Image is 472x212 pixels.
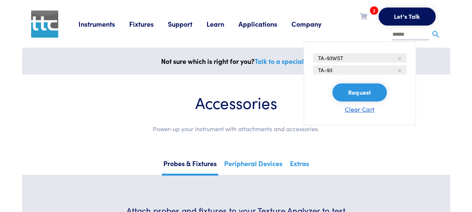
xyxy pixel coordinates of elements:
p: Not sure which is right for you? [27,56,446,67]
button: Clear Cart [345,104,374,114]
a: Learn [207,19,238,29]
button: Request [332,83,386,101]
p: Power-up your instrument with attachments and accessories. [45,124,428,134]
a: Instruments [78,19,129,29]
a: Probes & Fixtures [162,157,218,176]
a: Talk to a specialist [255,56,311,66]
span: 2 [370,6,378,15]
span: TA-93 [318,66,332,74]
a: Applications [238,19,291,29]
span: TA-93WST [318,54,343,62]
a: Peripheral Devices [223,157,284,174]
a: Company [291,19,336,29]
a: 2 [360,11,367,21]
h1: Accessories [45,92,428,112]
ul: 2 [303,41,416,126]
a: Extras [288,157,311,174]
img: ttc_logo_1x1_v1.0.png [31,11,58,38]
a: Fixtures [129,19,168,29]
a: Support [168,19,207,29]
button: Let's Talk [379,8,436,26]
